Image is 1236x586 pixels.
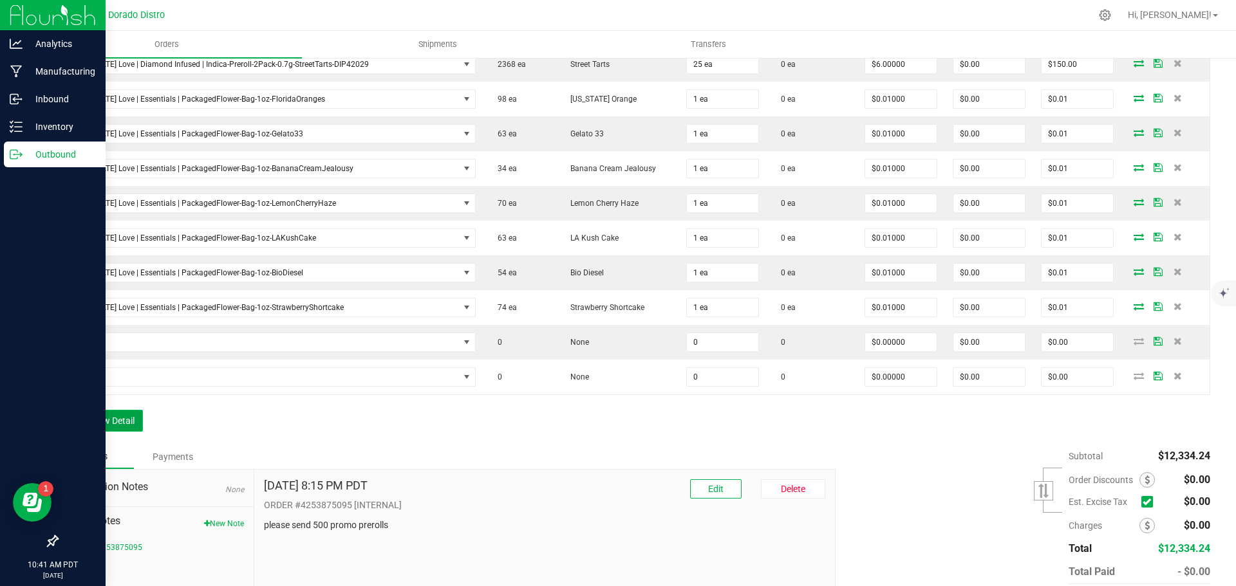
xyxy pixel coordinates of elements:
span: NO DATA FOUND [66,263,476,282]
p: [DATE] [6,571,100,580]
button: New Note [204,518,244,529]
span: Save Order Detail [1148,94,1168,102]
span: 34 ea [491,164,517,173]
button: Delete [761,479,825,499]
input: 0 [687,368,758,386]
span: Save Order Detail [1148,372,1168,380]
inline-svg: Inbound [10,93,23,105]
span: Hi, [PERSON_NAME]! [1128,10,1212,20]
span: 0 ea [774,268,796,277]
span: - $0.00 [1177,565,1210,578]
span: Order Notes [67,513,244,529]
p: ORDER #4253875095 [INTERNAL] [264,499,825,512]
span: Destination Notes [67,479,244,495]
span: Shipments [401,39,474,50]
span: None [564,372,589,381]
span: Save Order Detail [1148,163,1168,171]
span: $12,334.24 [1158,542,1210,554]
span: NO DATA FOUND [66,89,476,109]
iframe: Resource center [13,483,51,522]
input: 0 [1042,264,1113,282]
input: 0 [953,368,1025,386]
input: 0 [687,125,758,143]
button: Edit [690,479,742,499]
span: NO DATA FOUND [66,194,476,213]
span: [US_STATE] Love | Essentials | PackagedFlower-Bag-1oz-LemonCherryHaze [66,194,459,212]
span: Save Order Detail [1148,233,1168,241]
a: Transfers [573,31,844,58]
span: 0 ea [774,199,796,208]
span: Lemon Cherry Haze [564,199,639,208]
span: None [564,338,589,347]
span: NO DATA FOUND [66,367,476,387]
input: 0 [953,298,1025,316]
input: 0 [865,125,937,143]
span: Charges [1069,520,1139,531]
input: 0 [1042,368,1113,386]
span: Bio Diesel [564,268,604,277]
span: NO DATA FOUND [66,333,476,352]
span: Delete Order Detail [1168,198,1187,206]
input: 0 [1042,229,1113,247]
span: $0.00 [1184,519,1210,531]
span: Strawberry Shortcake [564,303,644,312]
span: 63 ea [491,233,517,243]
span: Total [1069,542,1092,554]
span: [US_STATE] Love | Essentials | PackagedFlower-Bag-1oz-FloridaOranges [66,90,459,108]
p: please send 500 promo prerolls [264,518,825,532]
span: Delete Order Detail [1168,59,1187,67]
span: Delete Order Detail [1168,94,1187,102]
input: 0 [687,160,758,178]
a: Orders [31,31,302,58]
span: [US_STATE] Love | Essentials | PackagedFlower-Bag-1oz-StrawberryShortcake [66,298,459,316]
span: [US_STATE] Orange [564,95,637,104]
input: 0 [1042,160,1113,178]
span: Save Order Detail [1148,129,1168,136]
p: Outbound [23,147,100,162]
span: Save Order Detail [1148,337,1168,345]
span: None [225,485,244,494]
inline-svg: Analytics [10,37,23,50]
input: 0 [865,333,937,351]
input: 0 [1042,55,1113,73]
span: Subtotal [1069,451,1103,461]
span: 0 ea [774,233,796,243]
input: 0 [953,194,1025,212]
span: Delete Order Detail [1168,337,1187,345]
span: 0 [774,372,785,381]
span: $0.00 [1184,473,1210,486]
span: Save Order Detail [1148,59,1168,67]
span: Save Order Detail [1148,268,1168,275]
input: 0 [1042,90,1113,108]
span: Delete Order Detail [1168,233,1187,241]
div: Payments [134,445,211,468]
span: NO DATA FOUND [66,228,476,248]
span: Delete Order Detail [1168,163,1187,171]
input: 0 [1042,333,1113,351]
input: 0 [953,229,1025,247]
input: 0 [687,298,758,316]
span: 0 ea [774,95,796,104]
input: 0 [687,90,758,108]
input: 0 [687,333,758,351]
span: Delete Order Detail [1168,268,1187,275]
span: [US_STATE] Love | Essentials | PackagedFlower-Bag-1oz-BananaCreamJealousy [66,160,459,178]
input: 0 [953,333,1025,351]
span: 0 ea [774,164,796,173]
input: 0 [1042,194,1113,212]
span: NO DATA FOUND [66,55,476,74]
span: 0 [774,338,785,347]
span: [US_STATE] Love | Essentials | PackagedFlower-Bag-1oz-BioDiesel [66,264,459,282]
span: Delete [781,484,805,494]
span: $0.00 [1184,495,1210,508]
input: 0 [865,160,937,178]
span: 0 [491,372,502,381]
span: NO DATA FOUND [66,298,476,317]
span: Banana Cream Jealousy [564,164,656,173]
span: Orders [137,39,196,50]
input: 0 [865,368,937,386]
span: 0 ea [774,60,796,69]
inline-svg: Outbound [10,148,23,161]
p: Inbound [23,91,100,107]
